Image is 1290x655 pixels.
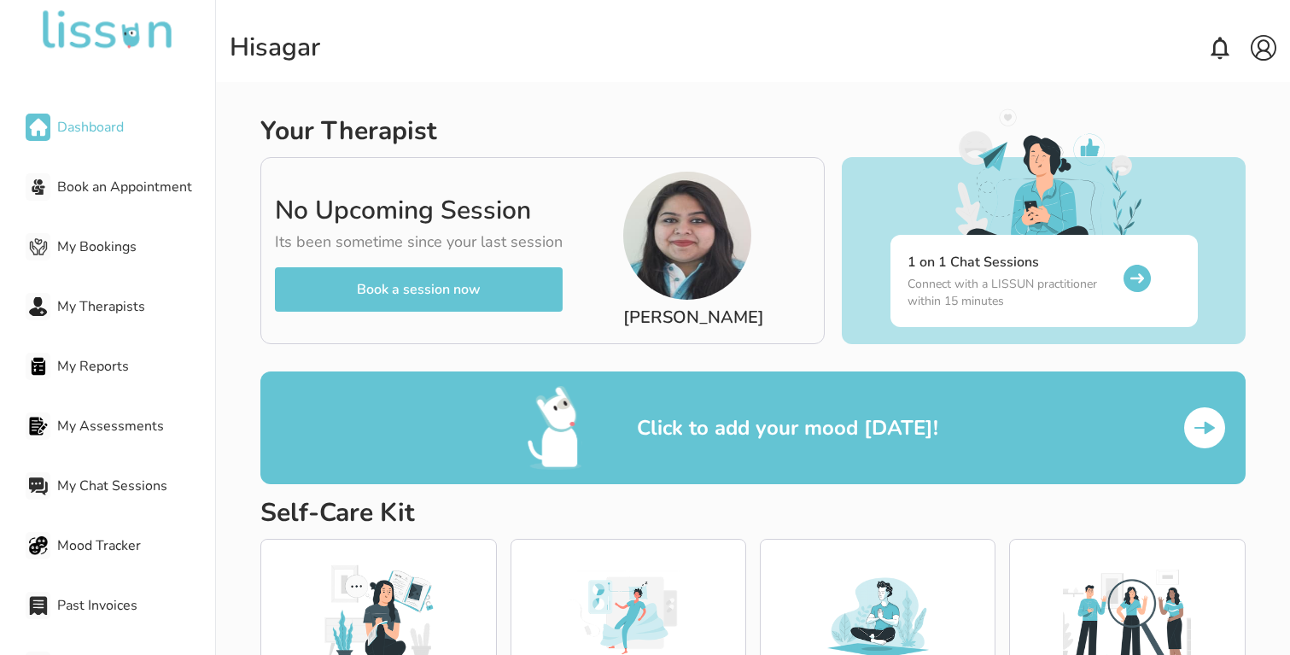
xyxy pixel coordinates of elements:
[623,306,764,330] p: [PERSON_NAME]
[57,595,215,616] span: Past Invoices
[230,32,320,63] div: Hi sagar
[57,356,215,377] span: My Reports
[637,414,938,442] p: Click to add your mood [DATE]!
[29,118,48,137] img: Dashboard
[29,477,48,495] img: My Chat Sessions
[275,226,563,267] p: Its been sometime since your last session
[29,357,48,376] img: My Reports
[623,172,751,300] img: new Image
[260,116,437,147] h2: Your Therapist
[260,498,1245,529] h2: Self-Care Kit
[1191,414,1218,442] img: arraow
[57,296,215,317] span: My Therapists
[29,237,48,256] img: My Bookings
[57,177,215,197] span: Book an Appointment
[275,196,563,226] p: No Upcoming Session
[57,416,215,436] span: My Assessments
[29,596,48,615] img: Past Invoices
[29,178,48,196] img: Book an Appointment
[57,117,215,137] span: Dashboard
[1124,265,1151,292] img: rightArrow.svg
[57,535,215,556] span: Mood Tracker
[908,276,1112,310] p: Connect with a LISSUN practitioner within 15 minutes
[1251,35,1276,61] img: account.svg
[527,385,582,471] img: mood emo
[39,10,176,51] img: undefined
[908,252,1112,272] h6: 1 on 1 Chat Sessions
[275,267,563,312] button: Book a session now
[57,237,215,257] span: My Bookings
[29,536,48,555] img: Mood Tracker
[29,297,48,316] img: My Therapists
[57,476,215,496] span: My Chat Sessions
[29,417,48,436] img: My Assessments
